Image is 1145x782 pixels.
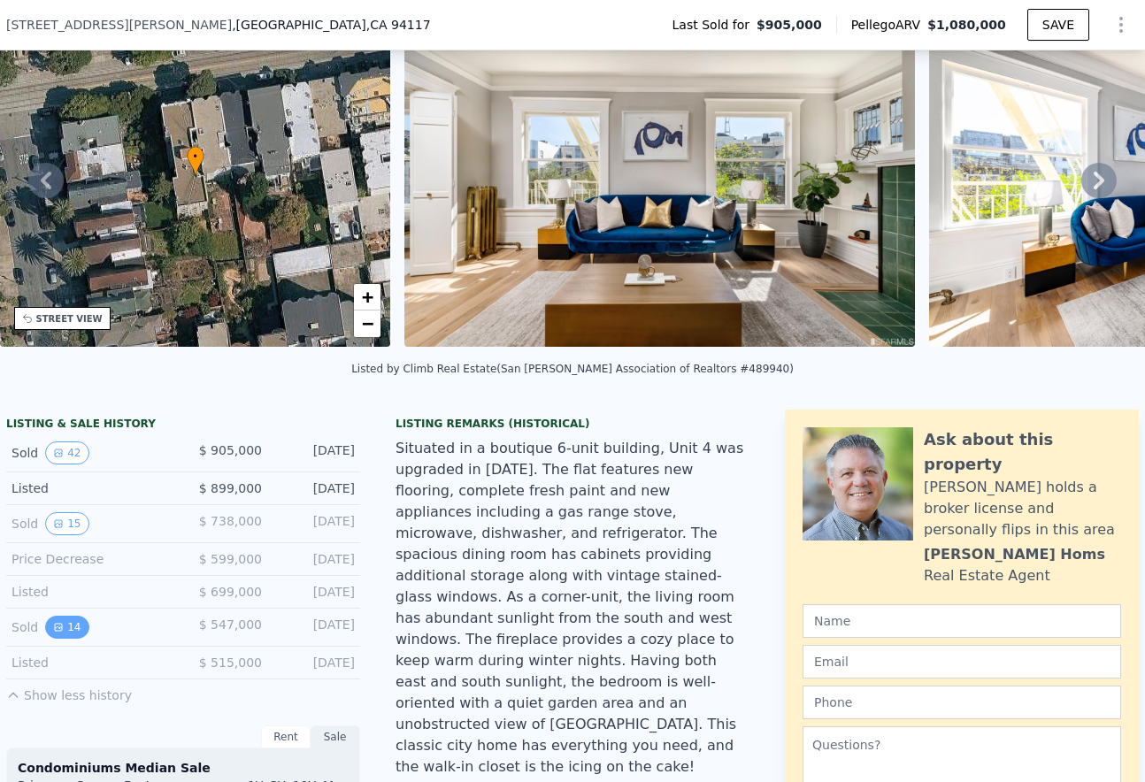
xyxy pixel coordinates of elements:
span: Last Sold for [672,16,757,34]
div: Rent [261,725,311,748]
div: Sale [311,725,360,748]
input: Name [803,604,1121,638]
div: [DATE] [276,550,355,568]
span: $ 899,000 [199,481,262,495]
span: Pellego ARV [851,16,928,34]
div: Listed [12,583,169,601]
div: Listed by Climb Real Estate (San [PERSON_NAME] Association of Realtors #489940) [351,363,794,375]
div: [DATE] [276,583,355,601]
div: Sold [12,441,169,464]
span: $ 699,000 [199,585,262,599]
div: Real Estate Agent [924,565,1050,586]
span: $ 738,000 [199,514,262,528]
div: [DATE] [276,512,355,535]
span: − [362,312,373,334]
a: Zoom out [354,310,380,337]
span: $ 547,000 [199,617,262,632]
span: $ 905,000 [199,443,262,457]
div: Listing Remarks (Historical) [396,417,749,431]
button: View historical data [45,512,88,535]
span: $905,000 [757,16,822,34]
a: Zoom in [354,284,380,310]
span: $ 599,000 [199,552,262,566]
button: SAVE [1027,9,1089,41]
button: Show less history [6,679,132,704]
input: Phone [803,686,1121,719]
div: Listed [12,479,169,497]
button: Show Options [1103,7,1139,42]
span: $ 515,000 [199,655,262,670]
div: [PERSON_NAME] Homs [924,544,1105,565]
div: [DATE] [276,479,355,497]
div: Sold [12,512,169,535]
div: Price Decrease [12,550,169,568]
div: [PERSON_NAME] holds a broker license and personally flips in this area [924,477,1121,540]
input: Email [803,645,1121,678]
div: STREET VIEW [36,312,103,326]
span: + [362,286,373,308]
div: Listed [12,654,169,671]
img: Sale: 59531363 Parcel: 56210873 [404,7,915,347]
span: [STREET_ADDRESS][PERSON_NAME] [6,16,232,34]
div: [DATE] [276,654,355,671]
button: View historical data [45,441,88,464]
div: [DATE] [276,441,355,464]
div: Ask about this property [924,427,1121,477]
button: View historical data [45,616,88,639]
span: $1,080,000 [927,18,1006,32]
span: , [GEOGRAPHIC_DATA] [232,16,430,34]
div: Condominiums Median Sale [18,759,349,777]
div: LISTING & SALE HISTORY [6,417,360,434]
span: , CA 94117 [366,18,431,32]
div: • [187,146,204,177]
div: Sold [12,616,169,639]
span: • [187,149,204,165]
div: [DATE] [276,616,355,639]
